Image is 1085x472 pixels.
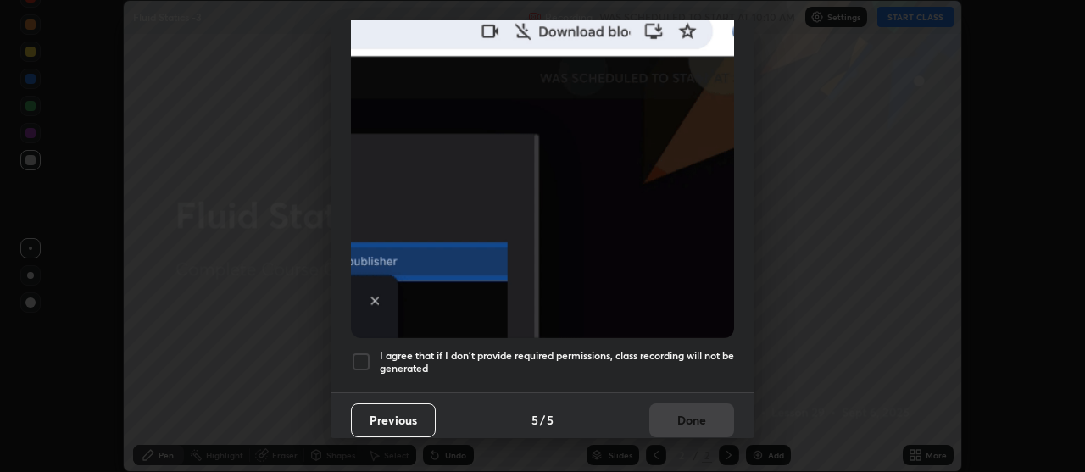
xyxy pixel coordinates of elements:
button: Previous [351,403,436,437]
h4: 5 [531,411,538,429]
h5: I agree that if I don't provide required permissions, class recording will not be generated [380,349,734,375]
h4: 5 [547,411,554,429]
h4: / [540,411,545,429]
